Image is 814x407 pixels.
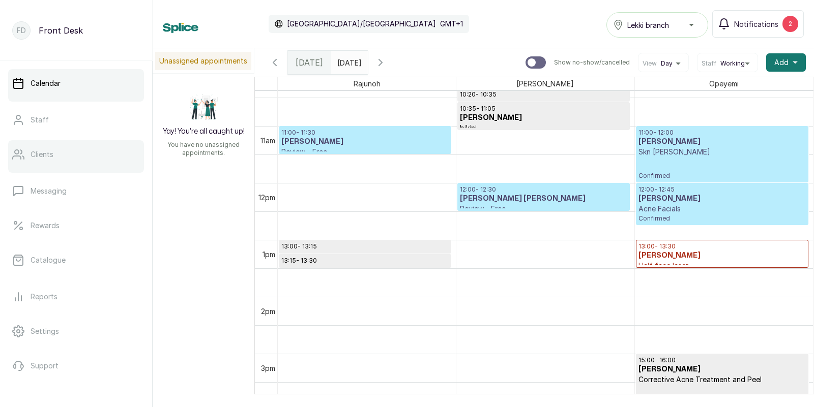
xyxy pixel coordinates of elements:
a: Rewards [8,211,144,240]
p: 15:00 - 16:00 [638,356,806,364]
h2: Yay! You’re all caught up! [163,127,245,137]
h3: [PERSON_NAME] [281,137,449,147]
h3: [PERSON_NAME] [638,364,806,374]
h3: [PERSON_NAME] [638,194,806,204]
p: [GEOGRAPHIC_DATA]/[GEOGRAPHIC_DATA] [287,19,436,29]
p: Half face laser [638,261,806,271]
p: Catalogue [31,255,66,265]
span: [PERSON_NAME] [514,77,576,90]
p: Skn [PERSON_NAME] [638,147,806,157]
p: 11:00 - 12:00 [638,129,806,137]
p: Confirmed [638,157,806,180]
p: FD [17,25,26,36]
button: ViewDay [643,59,684,68]
a: Support [8,352,144,380]
p: 10:35 - 11:05 [460,105,627,113]
span: View [643,59,657,68]
p: bikini [460,123,627,133]
a: Messaging [8,177,144,205]
h3: [PERSON_NAME] [460,99,627,109]
h3: [PERSON_NAME] [460,113,627,123]
p: 12:00 - 12:45 [638,185,806,194]
p: 10:20 - 10:35 [460,90,627,99]
p: Acne Facials [638,204,806,214]
h3: [PERSON_NAME] [281,251,449,261]
p: Review - Free [460,204,627,214]
p: Corrective Acne Treatment and Peel [638,374,806,385]
div: [DATE] [287,51,331,74]
p: Rewards [31,221,60,231]
p: Clients [31,149,53,160]
div: 11am [258,135,277,146]
span: Working [720,59,745,68]
button: Add [766,53,806,72]
a: Settings [8,317,144,346]
p: Calendar [31,78,61,88]
button: Notifications2 [712,10,804,38]
h3: [PERSON_NAME] [638,251,806,261]
button: StaffWorking [702,59,753,68]
p: 13:15 - 13:30 [281,257,449,265]
div: 2pm [259,306,277,317]
p: Staff [31,115,49,125]
div: 12pm [256,192,277,203]
h3: [PERSON_NAME] [281,265,449,275]
span: Opeyemi [707,77,741,90]
div: 2 [782,16,798,32]
p: You have no unassigned appointments. [159,141,248,157]
span: [DATE] [296,56,323,69]
span: Add [774,57,789,68]
p: Reports [31,292,57,302]
p: Show no-show/cancelled [554,58,630,67]
a: Calendar [8,69,144,98]
h3: [PERSON_NAME] [638,137,806,147]
a: Catalogue [8,246,144,274]
p: 11:00 - 11:30 [281,129,449,137]
p: Confirmed [638,214,806,223]
span: Day [661,59,673,68]
h3: [PERSON_NAME] [PERSON_NAME] [460,194,627,204]
p: 13:00 - 13:30 [638,242,806,251]
span: Staff [702,59,716,68]
a: Clients [8,140,144,169]
p: 13:00 - 13:15 [281,242,449,251]
p: Settings [31,326,59,336]
div: 1pm [260,249,277,260]
p: Support [31,361,59,371]
div: 3pm [259,363,277,373]
a: Reports [8,283,144,311]
p: Unassigned appointments [155,52,251,70]
p: Front Desk [39,24,83,37]
span: Rajunoh [352,77,383,90]
button: Lekki branch [606,12,708,38]
p: GMT+1 [440,19,463,29]
span: Lekki branch [627,20,669,30]
p: Review - Free [281,147,449,157]
span: Notifications [734,19,778,29]
p: Messaging [31,186,67,196]
p: 12:00 - 12:30 [460,185,627,194]
a: Staff [8,106,144,134]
